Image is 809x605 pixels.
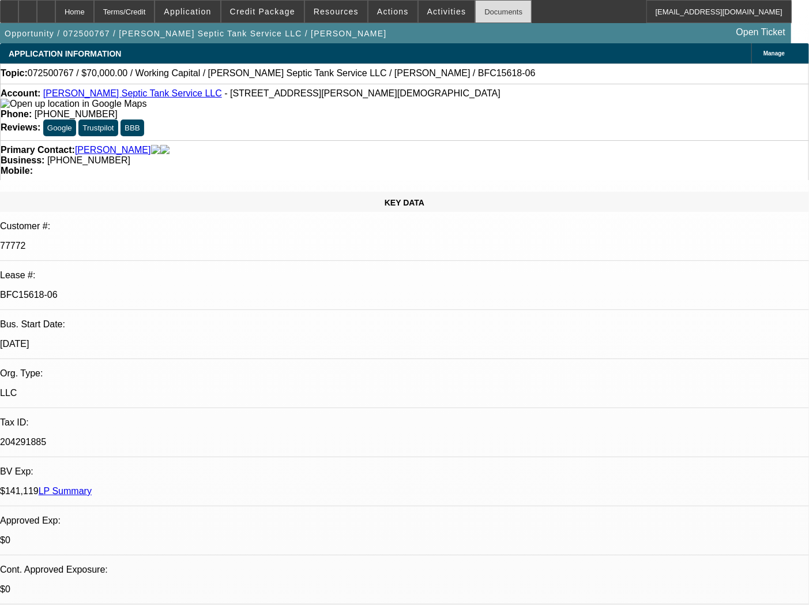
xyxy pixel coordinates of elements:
[155,1,220,23] button: Application
[1,68,28,79] strong: Topic:
[1,109,32,119] strong: Phone:
[427,7,466,16] span: Activities
[224,88,501,98] span: - [STREET_ADDRESS][PERSON_NAME][DEMOGRAPHIC_DATA]
[1,88,40,98] strong: Account:
[5,29,387,38] span: Opportunity / 072500767 / [PERSON_NAME] Septic Tank Service LLC / [PERSON_NAME]
[1,99,146,109] img: Open up location in Google Maps
[314,7,359,16] span: Resources
[47,155,130,165] span: [PHONE_NUMBER]
[160,145,170,155] img: linkedin-icon.png
[377,7,409,16] span: Actions
[1,122,40,132] strong: Reviews:
[151,145,160,155] img: facebook-icon.png
[39,486,92,496] a: LP Summary
[9,49,121,58] span: APPLICATION INFORMATION
[75,145,151,155] a: [PERSON_NAME]
[221,1,304,23] button: Credit Package
[1,145,75,155] strong: Primary Contact:
[385,198,424,207] span: KEY DATA
[419,1,475,23] button: Activities
[305,1,367,23] button: Resources
[1,166,33,175] strong: Mobile:
[368,1,417,23] button: Actions
[1,155,44,165] strong: Business:
[164,7,211,16] span: Application
[121,119,144,136] button: BBB
[35,109,118,119] span: [PHONE_NUMBER]
[230,7,295,16] span: Credit Package
[1,99,146,109] a: View Google Maps
[43,119,76,136] button: Google
[43,88,222,98] a: [PERSON_NAME] Septic Tank Service LLC
[763,50,785,57] span: Manage
[78,119,118,136] button: Trustpilot
[732,23,790,42] a: Open Ticket
[28,68,536,79] span: 072500767 / $70,000.00 / Working Capital / [PERSON_NAME] Septic Tank Service LLC / [PERSON_NAME] ...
